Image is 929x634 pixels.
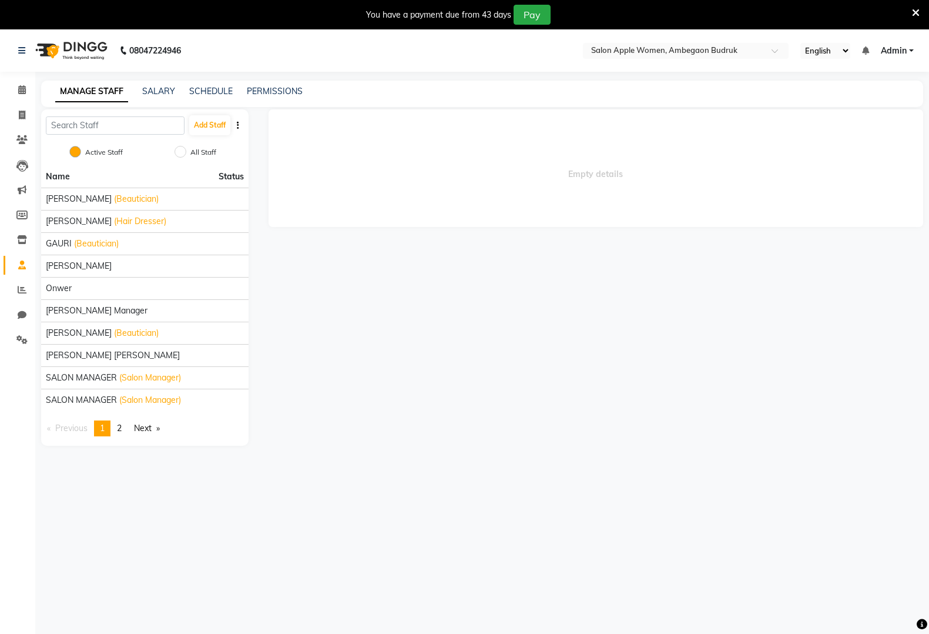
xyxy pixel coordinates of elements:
[190,147,216,158] label: All Staff
[142,86,175,96] a: SALARY
[41,421,249,436] nav: Pagination
[247,86,303,96] a: PERMISSIONS
[114,193,159,205] span: (Beautician)
[129,34,181,67] b: 08047224946
[46,215,112,228] span: [PERSON_NAME]
[46,305,147,317] span: [PERSON_NAME] Manager
[46,238,72,250] span: GAURI
[219,171,244,183] span: Status
[46,327,112,339] span: [PERSON_NAME]
[119,394,181,406] span: (Salon Manager)
[46,193,112,205] span: [PERSON_NAME]
[55,423,88,433] span: Previous
[189,86,233,96] a: SCHEDULE
[128,421,166,436] a: Next
[114,327,159,339] span: (Beautician)
[74,238,119,250] span: (Beautician)
[100,423,105,433] span: 1
[46,171,70,182] span: Name
[117,423,122,433] span: 2
[85,147,123,158] label: Active Staff
[30,34,110,67] img: logo
[881,45,907,57] span: Admin
[46,282,72,295] span: Onwer
[46,394,117,406] span: SALON MANAGER
[269,109,923,227] span: Empty details
[366,9,511,21] div: You have a payment due from 43 days
[46,349,180,362] span: [PERSON_NAME] [PERSON_NAME]
[119,372,181,384] span: (Salon Manager)
[189,115,230,135] button: Add Staff
[514,5,551,25] button: Pay
[55,81,128,102] a: MANAGE STAFF
[46,260,112,272] span: [PERSON_NAME]
[46,116,185,135] input: Search Staff
[46,372,117,384] span: SALON MANAGER
[114,215,166,228] span: (Hair Dresser)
